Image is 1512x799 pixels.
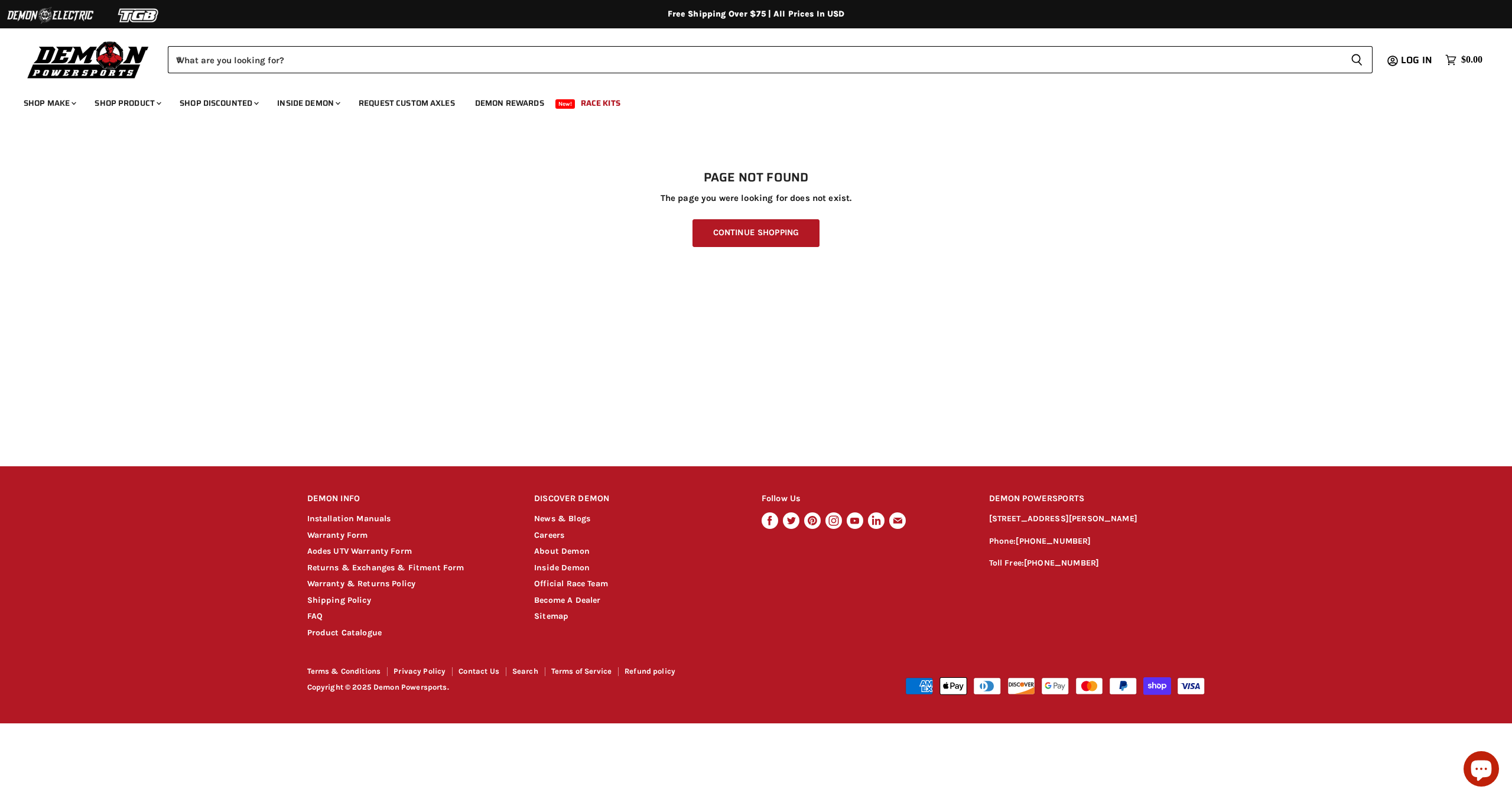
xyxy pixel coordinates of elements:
[307,193,1205,203] p: The page you were looking for does not exist.
[459,667,499,675] a: Contact Us
[307,171,1205,185] h1: Page not found
[1024,558,1099,568] a: [PHONE_NUMBER]
[1460,751,1503,790] inbox-online-store-chat: Shopify online store chat
[307,546,412,556] a: Aodes UTV Warranty Form
[24,38,153,80] img: Demon Powersports
[86,91,168,115] a: Shop Product
[555,99,575,109] span: New!
[534,514,590,524] a: News & Blogs
[284,9,1229,20] div: Free Shipping Over $75 | All Prices In USD
[268,91,347,115] a: Inside Demon
[307,595,371,605] a: Shipping Policy
[534,563,590,573] a: Inside Demon
[168,46,1373,73] form: Product
[512,667,538,675] a: Search
[1461,54,1482,66] span: $0.00
[989,485,1205,513] h2: DEMON POWERSPORTS
[551,667,612,675] a: Terms of Service
[1401,53,1432,67] span: Log in
[534,579,608,589] a: Official Race Team
[534,595,600,605] a: Become A Dealer
[307,683,757,692] p: Copyright © 2025 Demon Powersports.
[762,485,967,513] h2: Follow Us
[307,579,416,589] a: Warranty & Returns Policy
[6,4,95,27] img: Demon Electric Logo 2
[625,667,675,675] a: Refund policy
[307,530,368,540] a: Warranty Form
[534,611,568,621] a: Sitemap
[307,514,391,524] a: Installation Manuals
[15,91,83,115] a: Shop Make
[307,485,512,513] h2: DEMON INFO
[95,4,183,27] img: TGB Logo 2
[307,628,382,638] a: Product Catalogue
[168,46,1341,73] input: When autocomplete results are available use up and down arrows to review and enter to select
[307,563,464,573] a: Returns & Exchanges & Fitment Form
[307,611,323,621] a: FAQ
[989,557,1205,570] p: Toll Free:
[572,91,629,115] a: Race Kits
[989,535,1205,548] p: Phone:
[350,91,464,115] a: Request Custom Axles
[394,667,446,675] a: Privacy Policy
[534,546,590,556] a: About Demon
[1341,46,1373,73] button: Search
[171,91,266,115] a: Shop Discounted
[466,91,553,115] a: Demon Rewards
[534,485,739,513] h2: DISCOVER DEMON
[307,667,757,680] nav: Footer
[989,512,1205,526] p: [STREET_ADDRESS][PERSON_NAME]
[1439,51,1488,69] a: $0.00
[1016,536,1091,546] a: [PHONE_NUMBER]
[534,530,564,540] a: Careers
[15,86,1480,115] ul: Main menu
[692,219,820,247] a: Continue Shopping
[1396,55,1439,66] a: Log in
[307,667,381,675] a: Terms & Conditions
